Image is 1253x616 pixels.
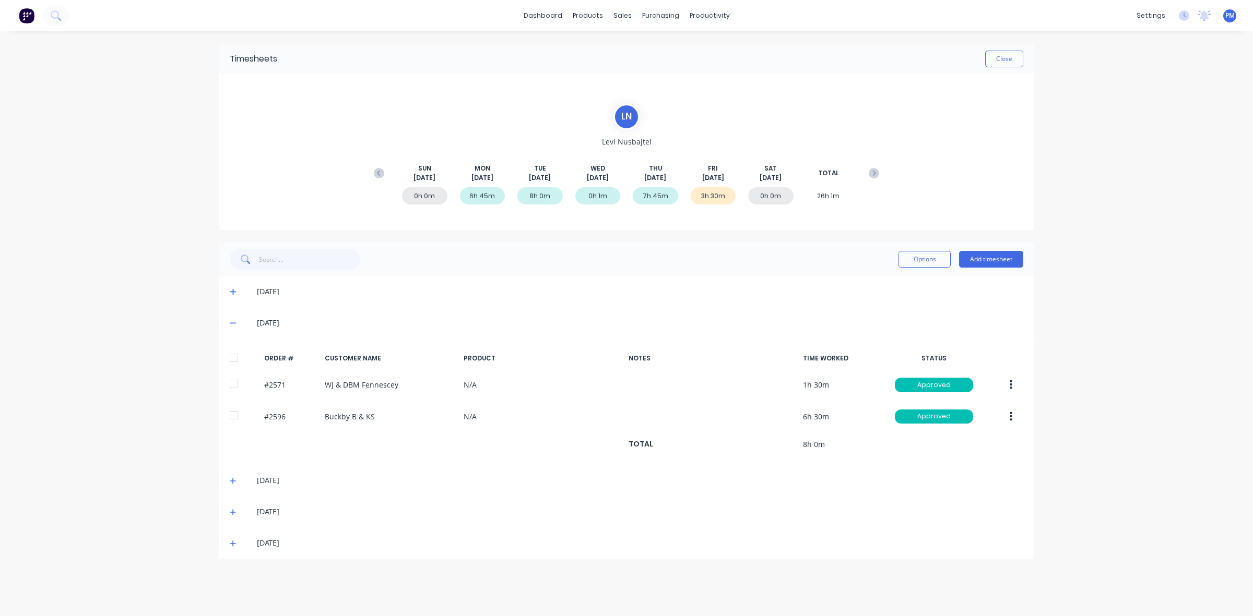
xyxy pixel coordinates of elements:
[1131,8,1171,23] div: settings
[259,249,361,270] input: Search...
[818,168,839,178] span: TOTAL
[568,8,608,23] div: products
[602,136,652,147] span: Levi Nusbajtel
[895,378,973,392] div: Approved
[633,187,678,204] div: 7h 45m
[629,354,795,363] div: NOTES
[518,8,568,23] a: dashboard
[708,164,718,173] span: FRI
[529,173,551,183] span: [DATE]
[587,173,609,183] span: [DATE]
[806,187,852,204] div: 26h 1m
[895,409,973,424] div: Approved
[649,164,662,173] span: THU
[230,53,277,65] div: Timesheets
[608,8,637,23] div: sales
[257,286,1023,297] div: [DATE]
[748,187,794,204] div: 0h 0m
[702,173,724,183] span: [DATE]
[402,187,447,204] div: 0h 0m
[464,354,620,363] div: PRODUCT
[644,173,666,183] span: [DATE]
[257,506,1023,517] div: [DATE]
[575,187,621,204] div: 0h 1m
[894,377,974,393] button: Approved
[517,187,563,204] div: 8h 0m
[19,8,34,23] img: Factory
[764,164,777,173] span: SAT
[325,354,455,363] div: CUSTOMER NAME
[890,354,978,363] div: STATUS
[803,354,881,363] div: TIME WORKED
[1225,11,1235,20] span: PM
[534,164,546,173] span: TUE
[264,354,316,363] div: ORDER #
[475,164,490,173] span: MON
[257,475,1023,486] div: [DATE]
[257,317,1023,329] div: [DATE]
[684,8,735,23] div: productivity
[590,164,605,173] span: WED
[471,173,493,183] span: [DATE]
[413,173,435,183] span: [DATE]
[760,173,782,183] span: [DATE]
[985,51,1023,67] button: Close
[418,164,431,173] span: SUN
[691,187,736,204] div: 3h 30m
[894,409,974,425] button: Approved
[637,8,684,23] div: purchasing
[257,537,1023,549] div: [DATE]
[959,251,1023,268] button: Add timesheet
[899,251,951,268] button: Options
[613,104,640,130] div: L N
[460,187,505,204] div: 6h 45m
